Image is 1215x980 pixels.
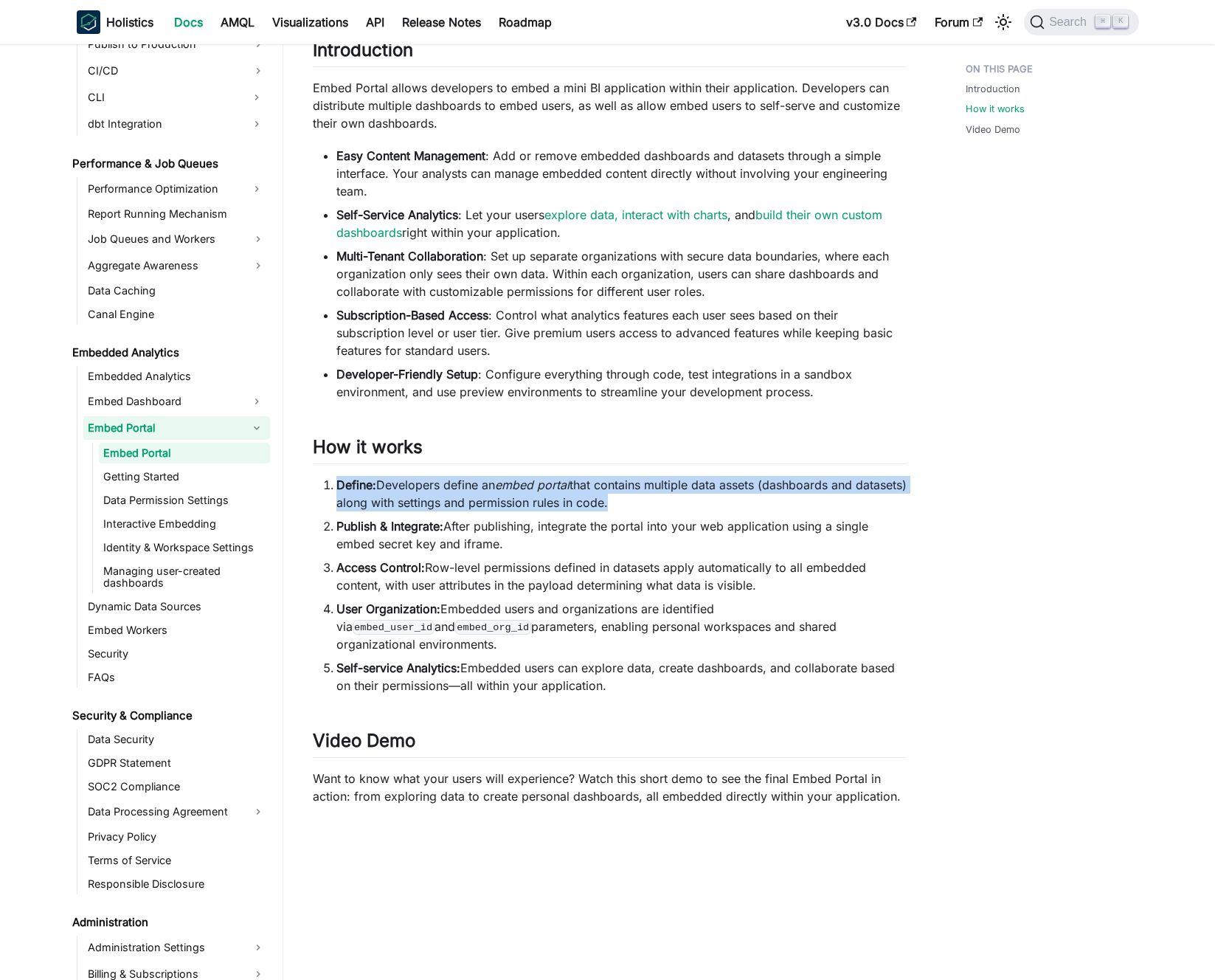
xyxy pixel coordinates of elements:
button: Expand sidebar category 'CLI' [243,86,270,109]
li: Row-level permissions defined in datasets apply automatically to all embedded content, with user ... [336,559,907,594]
a: Administration Settings [83,936,270,959]
a: explore data, interact with charts [544,207,727,222]
a: Administration [68,912,270,933]
a: Embedded Analytics [83,366,270,387]
a: API [357,10,393,34]
a: HolisticsHolistics [77,10,153,34]
a: Data Security [83,729,270,750]
strong: Self-service Analytics: [336,660,460,675]
h2: Introduction [313,39,907,67]
button: Search (Command+K) [1024,9,1138,35]
a: Managing user-created dashboards [99,561,270,593]
a: Security & Compliance [68,705,270,726]
strong: Developer-Friendly Setup [336,367,478,382]
p: Want to know what your users will experience? Watch this short demo to see the final Embed Portal... [313,770,907,805]
a: Security [83,643,270,664]
a: Canal Engine [83,304,270,325]
code: embed_user_id [353,620,435,635]
a: Terms of Service [83,850,270,871]
h2: Video Demo [313,730,907,758]
strong: Publish & Integrate: [336,519,443,534]
a: CI/CD [83,59,270,83]
p: Embed Portal allows developers to embed a mini BI application within their application. Developer... [313,79,907,132]
li: : Configure everything through code, test integrations in a sandbox environment, and use preview ... [336,365,907,401]
a: v3.0 Docs [837,10,926,34]
em: embed portal [495,477,570,492]
li: Developers define an that contains multiple data assets (dashboards and datasets) along with sett... [336,476,907,511]
a: Getting Started [99,466,270,487]
a: dbt Integration [83,112,243,136]
button: Collapse sidebar category 'Embed Portal' [243,416,270,440]
a: AMQL [212,10,263,34]
strong: Easy Content Management [336,148,485,163]
strong: Access Control: [336,560,425,575]
a: Forum [926,10,991,34]
a: Performance Optimization [83,177,243,201]
a: CLI [83,86,243,109]
a: Data Permission Settings [99,490,270,511]
a: Data Caching [83,280,270,301]
strong: User Organization: [336,601,440,616]
li: Embedded users can explore data, create dashboards, and collaborate based on their permissions—al... [336,659,907,694]
a: FAQs [83,667,270,688]
a: Identity & Workspace Settings [99,537,270,558]
kbd: K [1113,15,1128,28]
a: Embed Dashboard [83,390,243,413]
li: : Add or remove embedded dashboards and datasets through a simple interface. Your analysts can ma... [336,147,907,200]
li: After publishing, integrate the portal into your web application using a single embed secret key ... [336,517,907,553]
li: : Set up separate organizations with secure data boundaries, where each organization only sees th... [336,247,907,300]
li: : Control what analytics features each user sees based on their subscription level or user tier. ... [336,306,907,359]
b: Holistics [106,13,153,31]
a: Job Queues and Workers [83,227,270,251]
button: Expand sidebar category 'Performance Optimization' [243,177,270,201]
a: How it works [966,102,1025,116]
a: Release Notes [393,10,490,34]
a: Data Processing Agreement [83,800,270,824]
a: Docs [165,10,212,34]
strong: Define: [336,477,376,492]
a: Roadmap [490,10,561,34]
a: Video Demo [966,122,1020,137]
strong: Subscription-Based Access [336,308,488,322]
button: Expand sidebar category 'dbt Integration' [243,112,270,136]
a: Dynamic Data Sources [83,596,270,617]
button: Switch between dark and light mode (currently light mode) [991,10,1015,34]
a: Publish to Production [83,32,270,56]
span: Search [1045,15,1095,29]
a: Responsible Disclosure [83,874,270,894]
a: Introduction [966,82,1020,96]
a: Report Running Mechanism [83,204,270,224]
a: Performance & Job Queues [68,153,270,174]
a: GDPR Statement [83,753,270,773]
img: Holistics [77,10,100,34]
strong: Self-Service Analytics [336,207,458,222]
a: Embed Portal [99,443,270,463]
a: Interactive Embedding [99,514,270,534]
kbd: ⌘ [1095,15,1110,28]
a: Aggregate Awareness [83,254,270,277]
code: embed_org_id [455,620,531,635]
strong: Multi-Tenant Collaboration [336,249,483,263]
a: Visualizations [263,10,357,34]
nav: Docs sidebar [62,44,283,980]
a: Privacy Policy [83,827,270,847]
a: Embed Workers [83,620,270,641]
a: Embed Portal [83,416,243,440]
a: Embedded Analytics [68,342,270,363]
a: SOC2 Compliance [83,776,270,797]
button: Expand sidebar category 'Embed Dashboard' [243,390,270,413]
li: Embedded users and organizations are identified via and parameters, enabling personal workspaces ... [336,600,907,653]
h2: How it works [313,436,907,464]
li: : Let your users , and right within your application. [336,206,907,241]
